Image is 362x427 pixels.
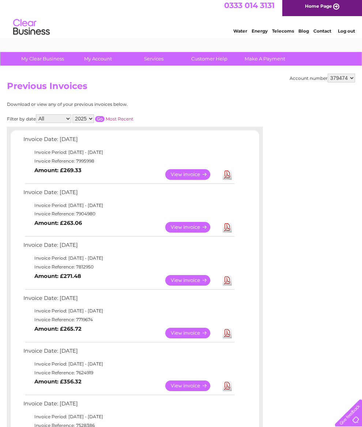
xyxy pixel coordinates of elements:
[22,399,235,412] td: Invoice Date: [DATE]
[313,31,331,37] a: Contact
[252,31,268,37] a: Energy
[22,240,235,254] td: Invoice Date: [DATE]
[272,31,294,37] a: Telecoms
[223,169,232,180] a: Download
[22,307,235,315] td: Invoice Period: [DATE] - [DATE]
[68,52,128,66] a: My Account
[22,134,235,148] td: Invoice Date: [DATE]
[165,222,219,233] a: View
[124,52,184,66] a: Services
[22,254,235,263] td: Invoice Period: [DATE] - [DATE]
[34,220,82,226] b: Amount: £263.06
[7,102,199,107] div: Download or view any of your previous invoices below.
[223,328,232,338] a: Download
[22,157,235,166] td: Invoice Reference: 7995998
[9,4,354,36] div: Clear Business is a trading name of Verastar Limited (registered in [GEOGRAPHIC_DATA] No. 3667643...
[235,52,295,66] a: Make A Payment
[22,346,235,360] td: Invoice Date: [DATE]
[165,380,219,391] a: View
[179,52,240,66] a: Customer Help
[223,380,232,391] a: Download
[22,148,235,157] td: Invoice Period: [DATE] - [DATE]
[22,201,235,210] td: Invoice Period: [DATE] - [DATE]
[22,293,235,307] td: Invoice Date: [DATE]
[22,368,235,377] td: Invoice Reference: 7624919
[12,52,73,66] a: My Clear Business
[165,328,219,338] a: View
[298,31,309,37] a: Blog
[22,263,235,271] td: Invoice Reference: 7812950
[165,275,219,286] a: View
[34,167,82,174] b: Amount: £269.33
[7,114,199,123] div: Filter by date
[22,360,235,368] td: Invoice Period: [DATE] - [DATE]
[224,4,275,13] a: 0333 014 3131
[233,31,247,37] a: Water
[13,19,50,41] img: logo.png
[338,31,355,37] a: Log out
[290,74,355,82] div: Account number
[22,209,235,218] td: Invoice Reference: 7904980
[165,169,219,180] a: View
[22,187,235,201] td: Invoice Date: [DATE]
[22,315,235,324] td: Invoice Reference: 7719674
[34,326,82,332] b: Amount: £265.72
[7,81,355,95] h2: Previous Invoices
[34,273,81,279] b: Amount: £271.48
[223,222,232,233] a: Download
[106,116,133,122] a: Most Recent
[223,275,232,286] a: Download
[34,378,82,385] b: Amount: £356.32
[22,412,235,421] td: Invoice Period: [DATE] - [DATE]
